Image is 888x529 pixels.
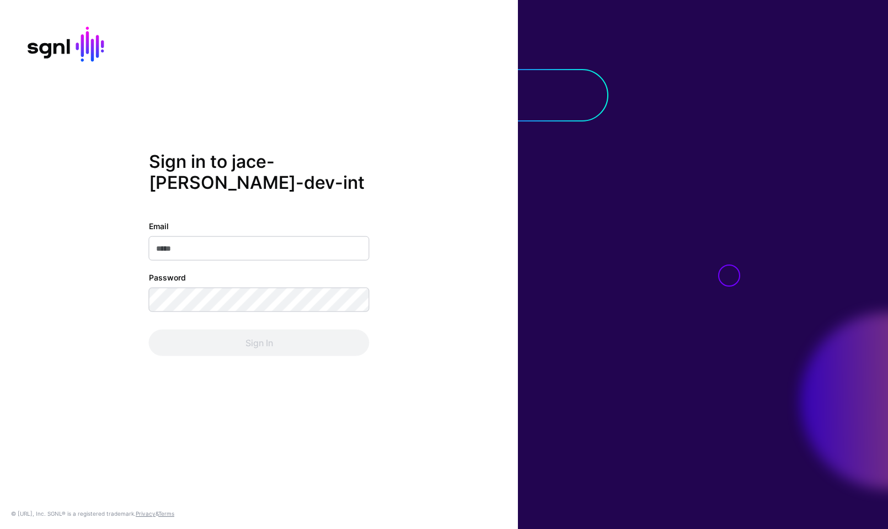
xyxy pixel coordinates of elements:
label: Password [149,271,186,283]
a: Privacy [136,510,156,517]
h2: Sign in to jace-[PERSON_NAME]-dev-int [149,151,370,194]
label: Email [149,220,169,231]
div: © [URL], Inc. SGNL® is a registered trademark. & [11,509,174,518]
a: Terms [158,510,174,517]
